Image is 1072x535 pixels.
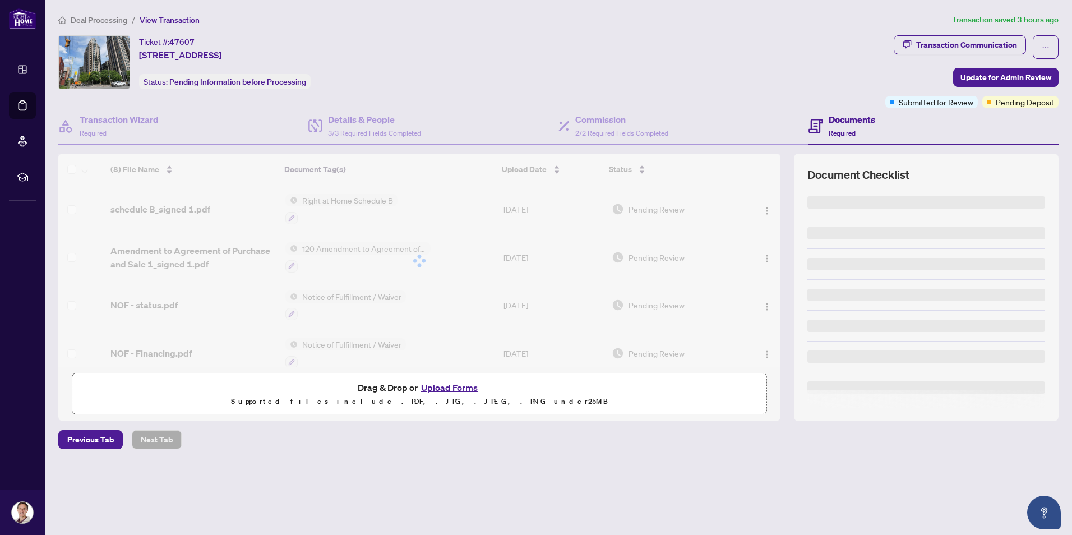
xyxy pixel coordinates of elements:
div: Status: [139,74,311,89]
h4: Details & People [328,113,421,126]
span: Required [829,129,856,137]
button: Open asap [1027,496,1061,529]
img: Profile Icon [12,502,33,523]
span: ellipsis [1042,43,1050,51]
h4: Commission [575,113,668,126]
span: Deal Processing [71,15,127,25]
span: 3/3 Required Fields Completed [328,129,421,137]
span: Pending Information before Processing [169,77,306,87]
span: 47607 [169,37,195,47]
article: Transaction saved 3 hours ago [952,13,1059,26]
li: / [132,13,135,26]
span: Submitted for Review [899,96,973,108]
span: Document Checklist [807,167,909,183]
h4: Documents [829,113,875,126]
img: logo [9,8,36,29]
span: Previous Tab [67,431,114,449]
h4: Transaction Wizard [80,113,159,126]
span: 2/2 Required Fields Completed [575,129,668,137]
button: Transaction Communication [894,35,1026,54]
span: Drag & Drop or [358,380,481,395]
span: Drag & Drop orUpload FormsSupported files include .PDF, .JPG, .JPEG, .PNG under25MB [72,373,766,415]
span: View Transaction [140,15,200,25]
span: Update for Admin Review [960,68,1051,86]
span: Required [80,129,107,137]
button: Next Tab [132,430,182,449]
div: Ticket #: [139,35,195,48]
span: [STREET_ADDRESS] [139,48,221,62]
span: Pending Deposit [996,96,1054,108]
button: Upload Forms [418,380,481,395]
span: home [58,16,66,24]
button: Update for Admin Review [953,68,1059,87]
div: Transaction Communication [916,36,1017,54]
button: Previous Tab [58,430,123,449]
p: Supported files include .PDF, .JPG, .JPEG, .PNG under 25 MB [79,395,760,408]
img: IMG-X12186186_1.jpg [59,36,130,89]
